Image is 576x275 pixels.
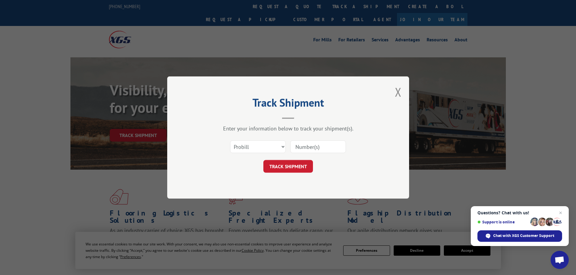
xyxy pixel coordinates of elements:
[290,140,346,153] input: Number(s)
[477,220,528,224] span: Support is online
[551,251,569,269] div: Open chat
[197,125,379,132] div: Enter your information below to track your shipment(s).
[557,209,564,216] span: Close chat
[493,233,554,238] span: Chat with XGS Customer Support
[477,210,562,215] span: Questions? Chat with us!
[477,230,562,242] div: Chat with XGS Customer Support
[395,84,402,100] button: Close modal
[197,98,379,110] h2: Track Shipment
[263,160,313,173] button: TRACK SHIPMENT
